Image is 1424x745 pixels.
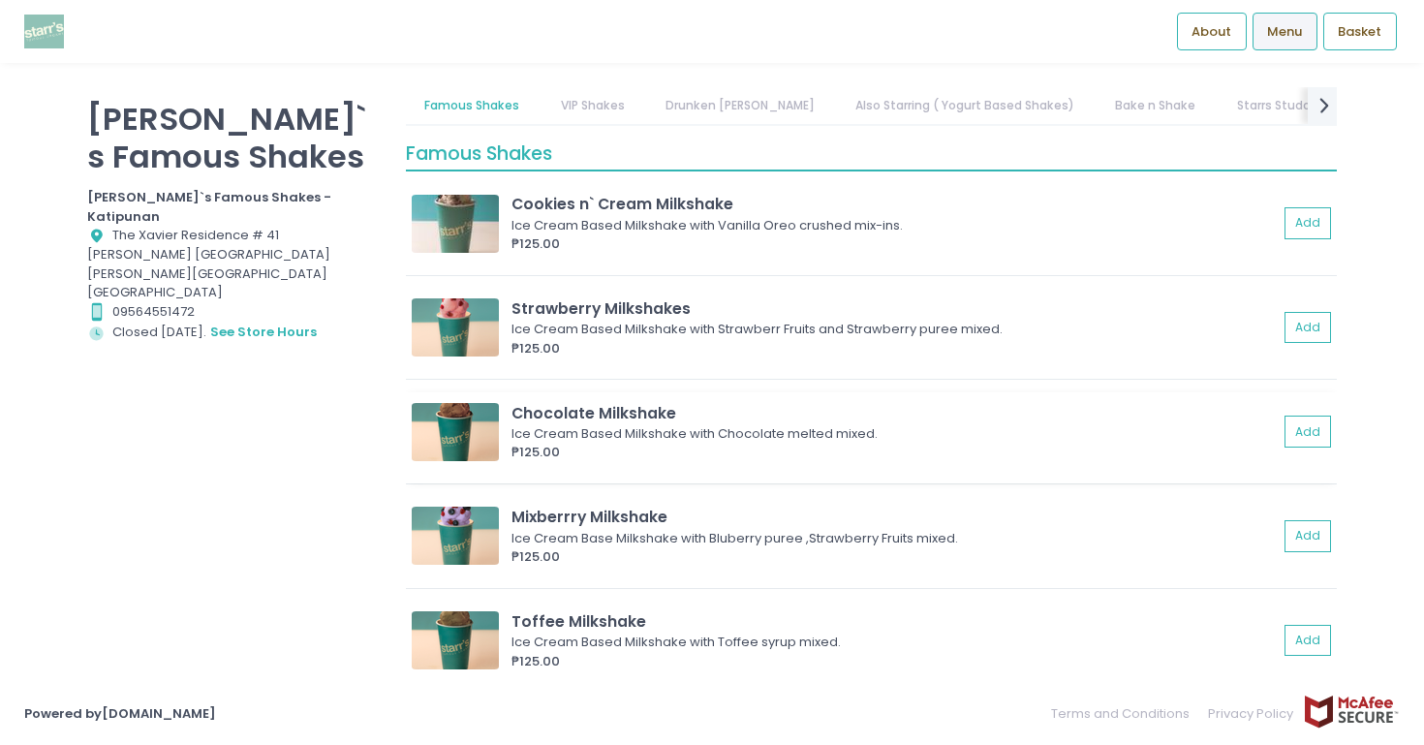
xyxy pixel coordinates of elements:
div: Strawberry Milkshakes [511,297,1278,320]
button: Add [1285,207,1331,239]
div: ₱125.00 [511,339,1278,358]
a: Menu [1253,13,1317,49]
img: mcafee-secure [1303,695,1400,729]
div: ₱125.00 [511,652,1278,671]
div: Mixberrry Milkshake [511,506,1278,528]
a: VIP Shakes [542,87,643,124]
img: Strawberry Milkshakes [412,298,499,357]
button: Add [1285,520,1331,552]
div: Chocolate Milkshake [511,402,1278,424]
div: Ice Cream Based Milkshake with Chocolate melted mixed. [511,424,1272,444]
a: Drunken [PERSON_NAME] [646,87,833,124]
div: Cookies n` Cream Milkshake [511,193,1278,215]
img: Mixberrry Milkshake [412,507,499,565]
a: Bake n Shake [1097,87,1215,124]
span: Menu [1267,22,1302,42]
button: see store hours [209,322,318,343]
a: Terms and Conditions [1051,695,1199,732]
a: Famous Shakes [406,87,539,124]
span: Famous Shakes [406,140,552,167]
div: Ice Cream Based Milkshake with Toffee syrup mixed. [511,633,1272,652]
div: ₱125.00 [511,234,1278,254]
button: Add [1285,312,1331,344]
a: Also Starring ( Yogurt Based Shakes) [837,87,1094,124]
div: Ice Cream Based Milkshake with Strawberr Fruits and Strawberry puree mixed. [511,320,1272,339]
span: About [1192,22,1231,42]
span: Basket [1338,22,1381,42]
a: Starrs Studded Milkshakes [1218,87,1413,124]
div: 09564551472 [87,302,382,322]
div: ₱125.00 [511,547,1278,567]
div: ₱125.00 [511,443,1278,462]
div: Ice Cream Base Milkshake with Bluberry puree ,Strawberry Fruits mixed. [511,529,1272,548]
button: Add [1285,416,1331,448]
button: Add [1285,625,1331,657]
div: Closed [DATE]. [87,322,382,343]
a: About [1177,13,1247,49]
div: Toffee Milkshake [511,610,1278,633]
b: [PERSON_NAME]`s Famous Shakes - Katipunan [87,188,331,226]
div: Ice Cream Based Milkshake with Vanilla Oreo crushed mix-ins. [511,216,1272,235]
img: Chocolate Milkshake [412,403,499,461]
img: Cookies n` Cream Milkshake [412,195,499,253]
img: logo [24,15,64,48]
a: Privacy Policy [1199,695,1304,732]
p: [PERSON_NAME]`s Famous Shakes [87,100,382,175]
a: Powered by[DOMAIN_NAME] [24,704,216,723]
img: Toffee Milkshake [412,611,499,669]
div: The Xavier Residence # 41 [PERSON_NAME] [GEOGRAPHIC_DATA][PERSON_NAME][GEOGRAPHIC_DATA] [GEOGRAPH... [87,226,382,302]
